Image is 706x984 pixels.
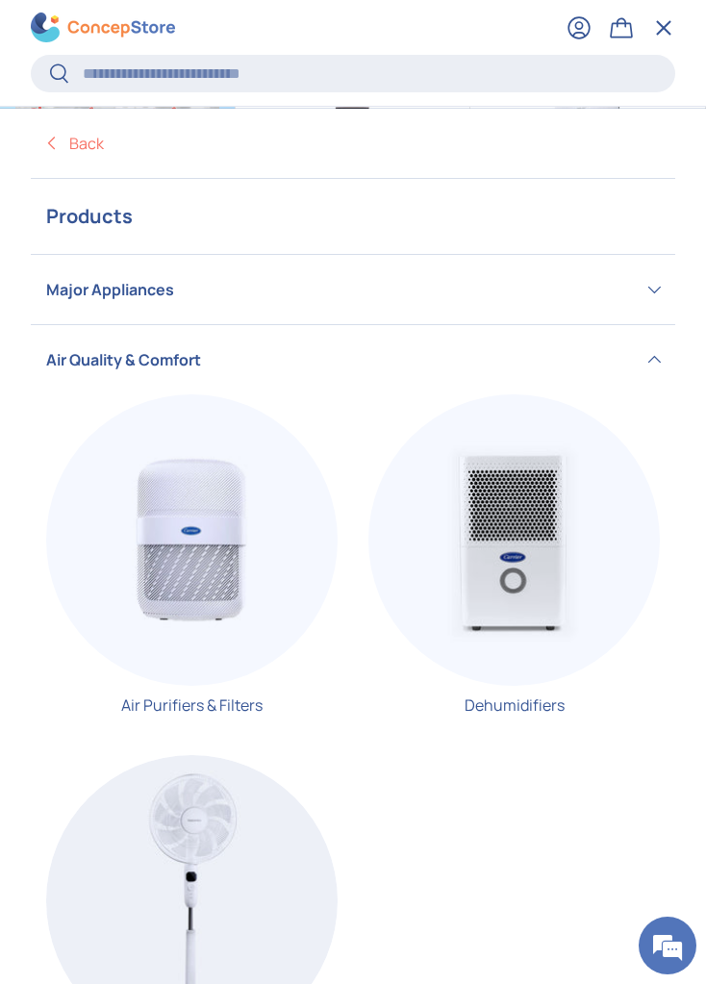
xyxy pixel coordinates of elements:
nav: Primary [31,109,675,600]
button: Back [31,109,675,178]
div: Chat with us now [90,98,292,123]
img: Air Purifiers & Filters [46,394,338,686]
img: Dehumidifiers [368,394,660,686]
summary: Air Quality & Comfort [31,325,675,394]
a: Air Purifiers & Filters Air Purifiers & Filters [46,394,338,724]
img: ConcepStore [31,13,175,43]
summary: Major Appliances [31,255,675,324]
a: Products [31,179,675,254]
span: We're online! [112,240,265,434]
a: Dehumidifiers Dehumidifiers [368,394,660,724]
